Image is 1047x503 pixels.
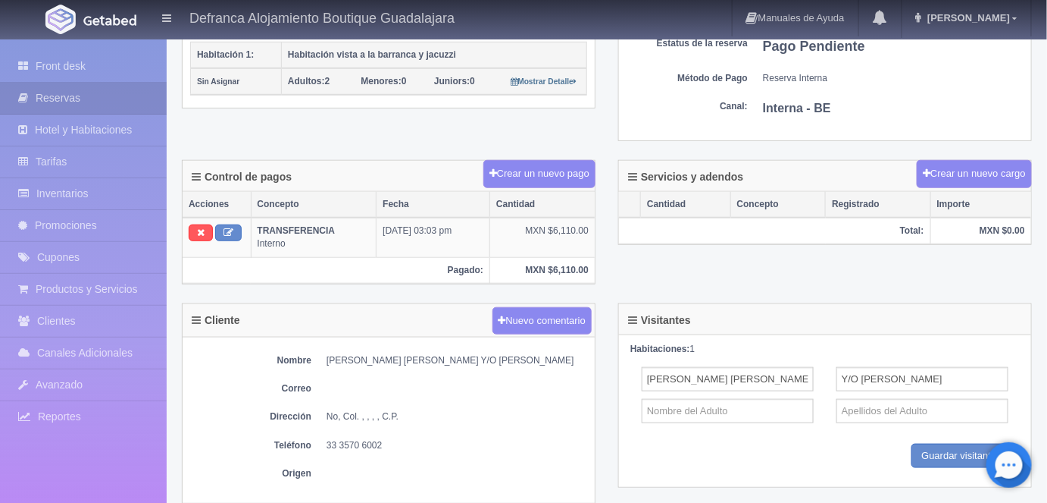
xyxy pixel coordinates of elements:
dt: Origen [190,467,311,480]
th: Acciones [183,192,251,218]
dt: Estatus de la reserva [627,37,748,50]
td: [DATE] 03:03 pm [377,218,490,257]
dt: Teléfono [190,439,311,452]
input: Guardar visitantes [911,444,1013,469]
small: Sin Asignar [197,77,239,86]
span: 2 [288,76,330,86]
h4: Defranca Alojamiento Boutique Guadalajara [189,8,455,27]
h4: Cliente [192,315,240,326]
input: Apellidos del Adulto [836,367,1008,391]
dt: Dirección [190,410,311,423]
strong: Menores: [361,76,402,86]
th: MXN $0.00 [930,218,1031,244]
th: MXN $6,110.00 [490,257,595,283]
button: Crear un nuevo cargo [917,160,1032,188]
td: Interno [251,218,377,257]
th: Habitación vista a la barranca y jacuzzi [282,42,587,68]
dd: No, Col. , , , , C.P. [327,410,587,423]
dt: Canal: [627,100,748,113]
input: Nombre del Adulto [642,367,814,391]
h4: Control de pagos [192,171,292,183]
b: Habitación 1: [197,49,254,60]
dt: Método de Pago [627,72,748,85]
h4: Servicios y adendos [628,171,743,183]
th: Concepto [251,192,377,218]
dd: [PERSON_NAME] [PERSON_NAME] Y/O [PERSON_NAME] [327,354,587,367]
input: Nombre del Adulto [642,399,814,423]
b: Pago Pendiente [763,39,865,54]
span: 0 [361,76,407,86]
h4: Visitantes [628,315,691,326]
th: Cantidad [641,192,731,218]
strong: Juniors: [434,76,470,86]
button: Nuevo comentario [492,307,592,335]
th: Registrado [826,192,930,218]
b: TRANSFERENCIA [258,225,336,236]
th: Importe [930,192,1031,218]
small: Mostrar Detalle [511,77,577,86]
th: Concepto [730,192,826,218]
strong: Adultos: [288,76,325,86]
th: Total: [619,218,930,244]
b: Interna - BE [763,102,831,115]
strong: Habitaciones: [630,344,690,354]
img: Getabed [45,5,76,34]
button: Crear un nuevo pago [483,160,595,188]
div: 1 [630,343,1020,356]
input: Apellidos del Adulto [836,399,1008,423]
dt: Nombre [190,354,311,367]
td: MXN $6,110.00 [490,218,595,257]
dd: 33 3570 6002 [327,439,587,452]
dd: Reserva Interna [763,72,1024,85]
th: Cantidad [490,192,595,218]
dt: Correo [190,382,311,395]
th: Fecha [377,192,490,218]
span: 0 [434,76,475,86]
span: [PERSON_NAME] [924,12,1010,24]
th: Pagado: [183,257,490,283]
img: Getabed [83,14,136,26]
a: Mostrar Detalle [511,76,577,86]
